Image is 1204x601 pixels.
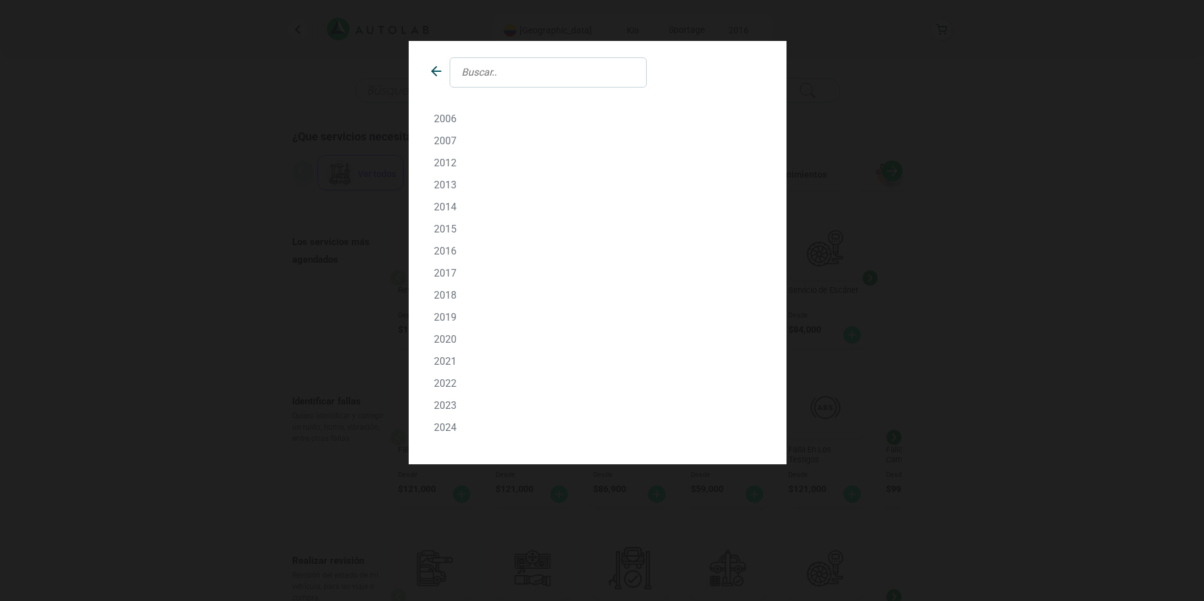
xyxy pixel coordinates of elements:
p: 2014 [434,201,761,213]
p: 2012 [434,157,761,169]
p: 2022 [434,377,761,389]
p: 2006 [434,113,761,125]
p: 2020 [434,333,761,345]
p: 2019 [434,311,761,323]
p: 2024 [434,421,761,433]
p: 2015 [434,223,761,235]
p: 2018 [434,289,761,301]
p: 2017 [434,267,761,279]
p: 2023 [434,399,761,411]
p: 2016 [434,245,761,257]
p: 2007 [434,135,761,147]
p: 2021 [434,355,761,367]
p: 2013 [434,179,761,191]
input: Buscar.. [450,57,647,88]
